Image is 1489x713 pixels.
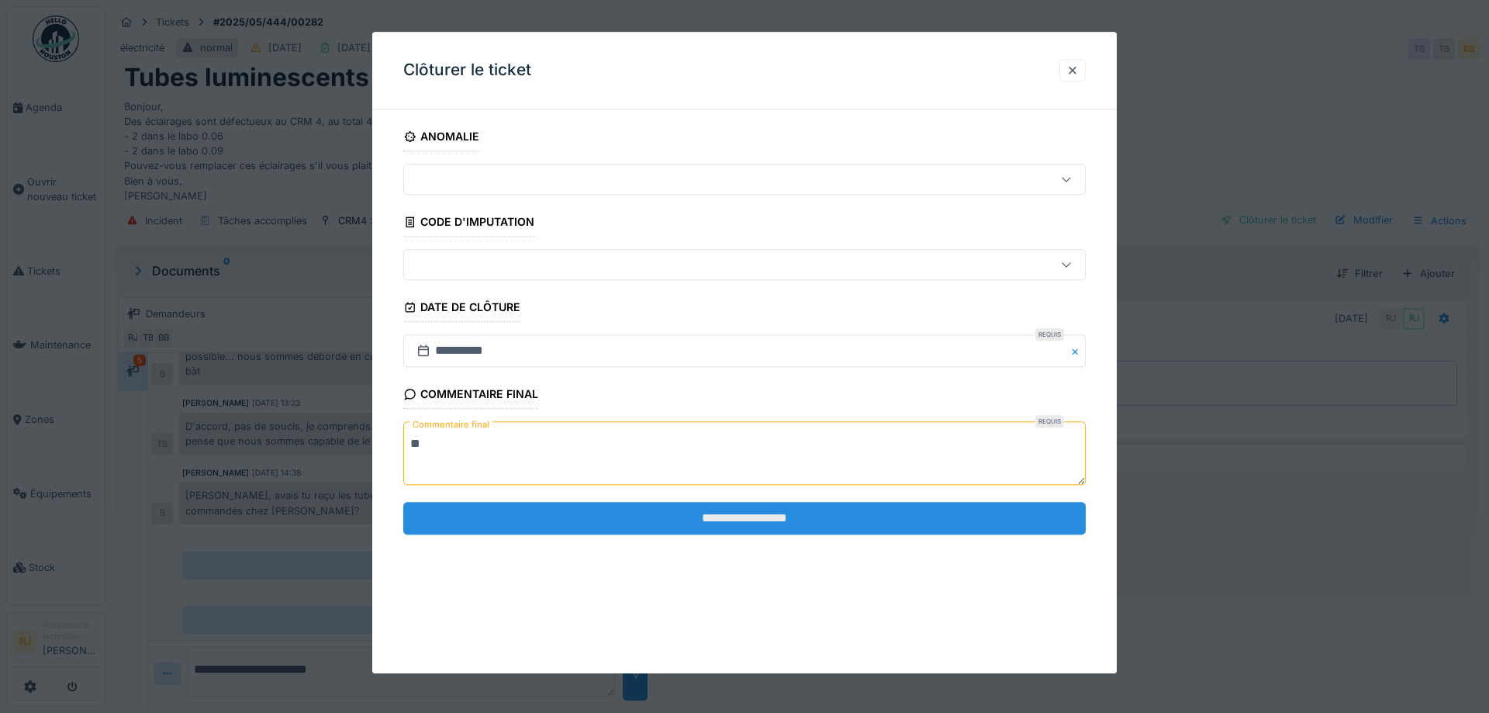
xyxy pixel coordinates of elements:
[403,125,479,151] div: Anomalie
[409,416,492,435] label: Commentaire final
[403,383,538,410] div: Commentaire final
[403,296,520,323] div: Date de clôture
[1035,416,1064,428] div: Requis
[403,61,531,80] h3: Clôturer le ticket
[1035,329,1064,341] div: Requis
[403,210,534,237] div: Code d'imputation
[1069,335,1086,368] button: Close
